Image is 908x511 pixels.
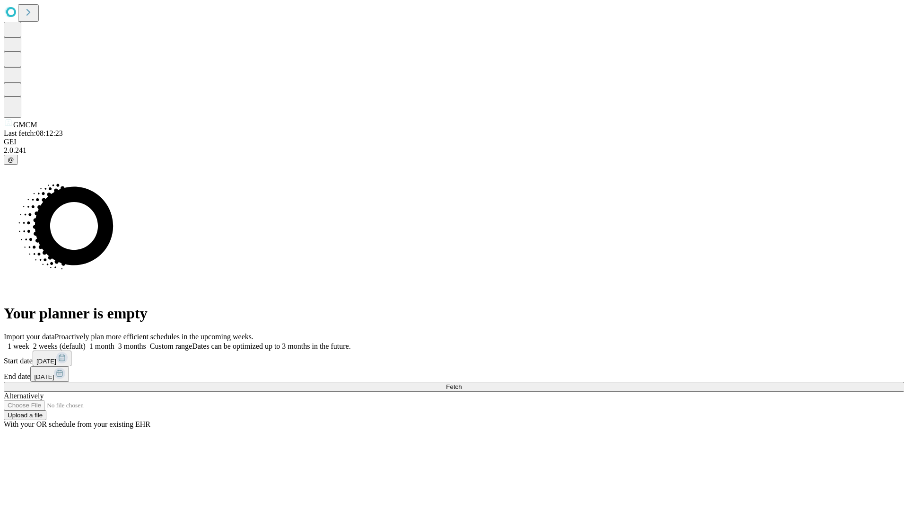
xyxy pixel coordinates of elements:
[33,351,71,366] button: [DATE]
[89,342,114,350] span: 1 month
[4,305,904,322] h1: Your planner is empty
[13,121,37,129] span: GMCM
[4,410,46,420] button: Upload a file
[192,342,350,350] span: Dates can be optimized up to 3 months in the future.
[4,382,904,392] button: Fetch
[4,129,63,137] span: Last fetch: 08:12:23
[34,373,54,380] span: [DATE]
[118,342,146,350] span: 3 months
[30,366,69,382] button: [DATE]
[4,366,904,382] div: End date
[4,155,18,165] button: @
[4,351,904,366] div: Start date
[4,392,44,400] span: Alternatively
[36,358,56,365] span: [DATE]
[8,156,14,163] span: @
[4,333,55,341] span: Import your data
[150,342,192,350] span: Custom range
[55,333,253,341] span: Proactively plan more efficient schedules in the upcoming weeks.
[4,420,150,428] span: With your OR schedule from your existing EHR
[4,146,904,155] div: 2.0.241
[446,383,462,390] span: Fetch
[8,342,29,350] span: 1 week
[4,138,904,146] div: GEI
[33,342,86,350] span: 2 weeks (default)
